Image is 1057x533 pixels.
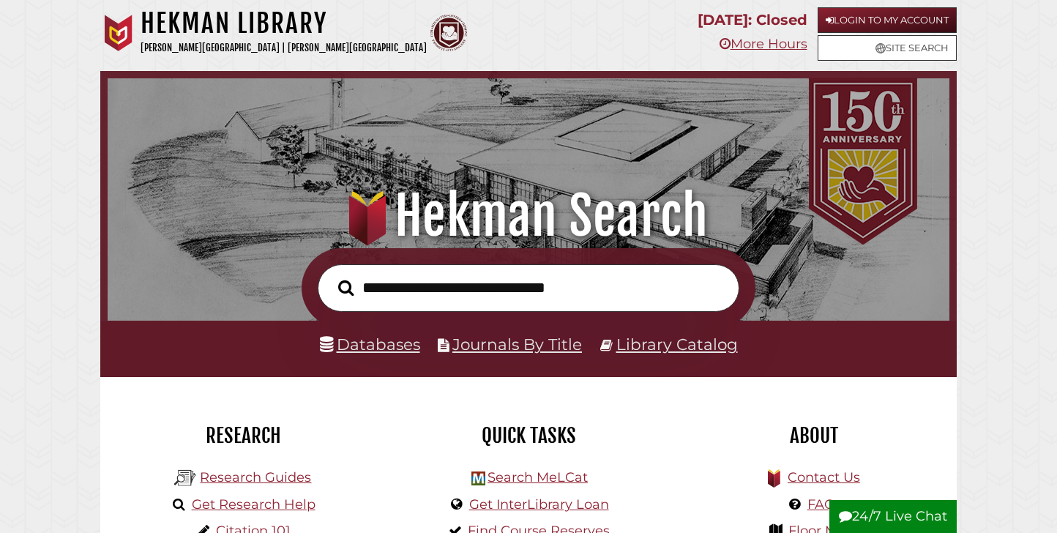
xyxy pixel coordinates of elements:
[200,469,311,485] a: Research Guides
[430,15,467,51] img: Calvin Theological Seminary
[111,423,375,448] h2: Research
[331,276,361,300] button: Search
[488,469,588,485] a: Search MeLCat
[720,36,807,52] a: More Hours
[452,335,582,354] a: Journals By Title
[100,15,137,51] img: Calvin University
[320,335,420,354] a: Databases
[616,335,738,354] a: Library Catalog
[174,467,196,489] img: Hekman Library Logo
[807,496,842,512] a: FAQs
[698,7,807,33] p: [DATE]: Closed
[192,496,315,512] a: Get Research Help
[141,40,427,56] p: [PERSON_NAME][GEOGRAPHIC_DATA] | [PERSON_NAME][GEOGRAPHIC_DATA]
[469,496,609,512] a: Get InterLibrary Loan
[818,7,957,33] a: Login to My Account
[338,279,354,296] i: Search
[818,35,957,61] a: Site Search
[682,423,946,448] h2: About
[397,423,660,448] h2: Quick Tasks
[124,184,934,248] h1: Hekman Search
[788,469,860,485] a: Contact Us
[141,7,427,40] h1: Hekman Library
[471,471,485,485] img: Hekman Library Logo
